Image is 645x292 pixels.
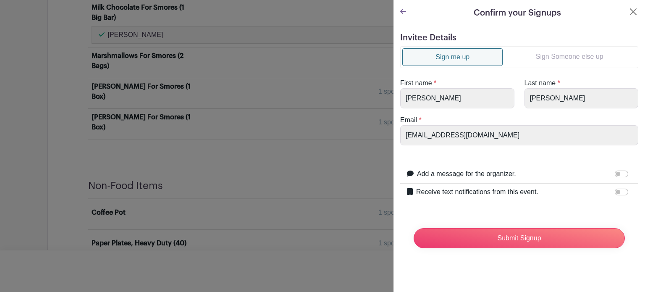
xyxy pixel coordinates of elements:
a: Sign Someone else up [503,48,636,65]
h5: Invitee Details [400,33,638,43]
label: Add a message for the organizer. [417,169,516,179]
h5: Confirm your Signups [474,7,561,19]
button: Close [628,7,638,17]
a: Sign me up [402,48,503,66]
label: First name [400,78,432,88]
label: Email [400,115,417,125]
input: Submit Signup [414,228,625,248]
label: Receive text notifications from this event. [416,187,538,197]
label: Last name [524,78,556,88]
